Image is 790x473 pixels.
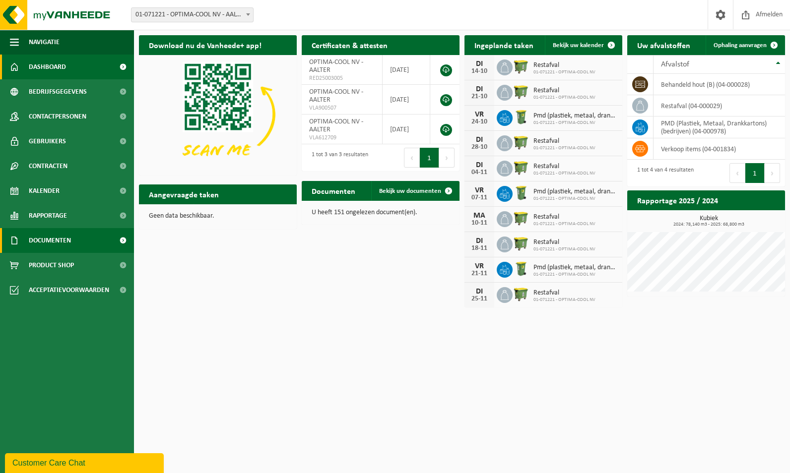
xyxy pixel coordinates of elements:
div: 21-11 [469,270,489,277]
span: Acceptatievoorwaarden [29,278,109,302]
h2: Rapportage 2025 / 2024 [627,190,728,210]
span: Restafval [533,87,595,95]
div: VR [469,111,489,118]
div: DI [469,136,489,144]
img: WB-0240-HPE-GN-50 [513,109,529,125]
span: Restafval [533,238,595,246]
span: VLA612709 [309,134,375,142]
span: Bedrijfsgegevens [29,79,87,104]
span: 01-071221 - OPTIMA-COOL NV [533,120,617,126]
span: 01-071221 - OPTIMA-COOL NV [533,221,595,227]
button: Next [765,163,780,183]
span: Restafval [533,137,595,145]
span: 01-071221 - OPTIMA-COOL NV [533,145,595,151]
div: 28-10 [469,144,489,151]
td: verkoop items (04-001834) [654,138,785,160]
img: WB-1100-HPE-GN-50 [513,286,529,302]
span: VLA900507 [309,104,375,112]
span: 01-071221 - OPTIMA-COOL NV [533,272,617,278]
img: WB-1100-HPE-GN-50 [513,159,529,176]
img: WB-0240-HPE-GN-50 [513,260,529,277]
div: 25-11 [469,296,489,302]
span: 01-071221 - OPTIMA-COOL NV [533,69,595,75]
button: 1 [420,148,439,168]
span: Contracten [29,154,67,178]
span: Ophaling aanvragen [714,42,767,49]
span: Kalender [29,178,60,203]
span: OPTIMA-COOL NV - AALTER [309,88,363,104]
span: Rapportage [29,203,67,228]
button: Previous [404,148,420,168]
span: Pmd (plastiek, metaal, drankkartons) (bedrijven) [533,188,617,196]
span: Contactpersonen [29,104,86,129]
h2: Certificaten & attesten [302,35,397,55]
div: 18-11 [469,245,489,252]
div: 14-10 [469,68,489,75]
td: [DATE] [383,85,430,115]
span: Gebruikers [29,129,66,154]
h2: Documenten [302,181,365,200]
h2: Ingeplande taken [464,35,543,55]
td: [DATE] [383,55,430,85]
td: behandeld hout (B) (04-000028) [654,74,785,95]
span: Product Shop [29,253,74,278]
div: 21-10 [469,93,489,100]
span: OPTIMA-COOL NV - AALTER [309,59,363,74]
div: 24-10 [469,118,489,125]
img: WB-0240-HPE-GN-50 [513,184,529,201]
span: Restafval [533,163,595,171]
div: VR [469,186,489,194]
a: Bekijk uw kalender [545,35,621,55]
div: DI [469,60,489,68]
button: 1 [745,163,765,183]
span: OPTIMA-COOL NV - AALTER [309,118,363,133]
div: 07-11 [469,194,489,201]
span: Documenten [29,228,71,253]
span: 01-071221 - OPTIMA-COOL NV [533,95,595,101]
span: Restafval [533,61,595,69]
td: restafval (04-000029) [654,95,785,117]
span: 01-071221 - OPTIMA-COOL NV - AALTER [131,7,254,22]
div: VR [469,262,489,270]
span: Dashboard [29,55,66,79]
span: 2024: 78,140 m3 - 2025: 68,800 m3 [632,222,785,227]
p: U heeft 151 ongelezen document(en). [312,209,450,216]
img: WB-1100-HPE-GN-50 [513,83,529,100]
div: 1 tot 4 van 4 resultaten [632,162,694,184]
p: Geen data beschikbaar. [149,213,287,220]
img: WB-1100-HPE-GN-50 [513,235,529,252]
span: 01-071221 - OPTIMA-COOL NV [533,297,595,303]
td: [DATE] [383,115,430,144]
h2: Download nu de Vanheede+ app! [139,35,271,55]
button: Next [439,148,455,168]
span: 01-071221 - OPTIMA-COOL NV [533,246,595,252]
span: Bekijk uw kalender [553,42,604,49]
span: 01-071221 - OPTIMA-COOL NV [533,171,595,177]
h2: Uw afvalstoffen [627,35,700,55]
img: WB-1100-HPE-GN-50 [513,134,529,151]
div: DI [469,288,489,296]
img: Download de VHEPlus App [139,55,297,174]
img: WB-1100-HPE-GN-50 [513,58,529,75]
span: Restafval [533,213,595,221]
span: 01-071221 - OPTIMA-COOL NV [533,196,617,202]
a: Ophaling aanvragen [706,35,784,55]
iframe: chat widget [5,451,166,473]
img: WB-1100-HPE-GN-50 [513,210,529,227]
div: DI [469,85,489,93]
span: Pmd (plastiek, metaal, drankkartons) (bedrijven) [533,264,617,272]
span: RED25003005 [309,74,375,82]
a: Bekijk uw documenten [371,181,459,201]
h2: Aangevraagde taken [139,184,229,204]
div: 10-11 [469,220,489,227]
div: DI [469,161,489,169]
td: PMD (Plastiek, Metaal, Drankkartons) (bedrijven) (04-000978) [654,117,785,138]
div: DI [469,237,489,245]
span: Navigatie [29,30,60,55]
span: Bekijk uw documenten [379,188,441,194]
div: MA [469,212,489,220]
div: 04-11 [469,169,489,176]
a: Bekijk rapportage [711,210,784,230]
div: 1 tot 3 van 3 resultaten [307,147,368,169]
